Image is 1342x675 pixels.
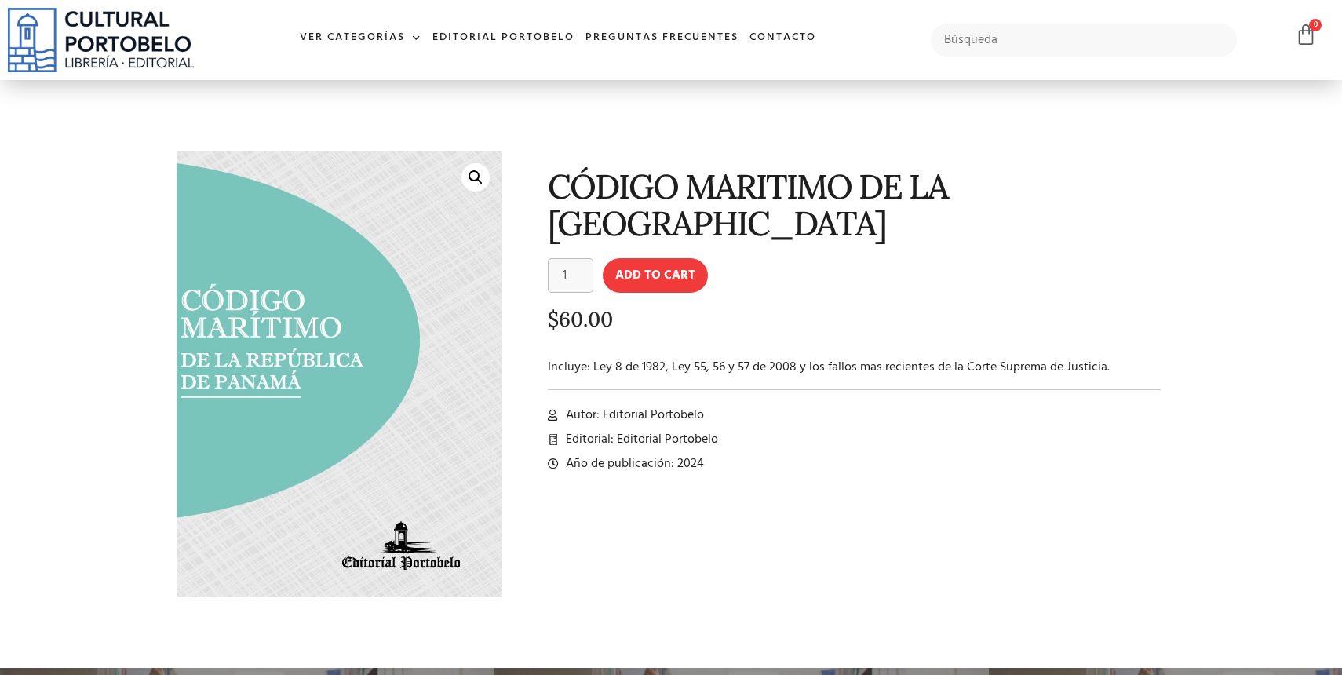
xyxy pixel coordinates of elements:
span: Autor: Editorial Portobelo [562,406,704,425]
span: $ [548,306,559,332]
span: Año de publicación: 2024 [562,454,704,473]
span: Editorial: Editorial Portobelo [562,430,718,449]
a: Editorial Portobelo [427,21,580,55]
a: Contacto [744,21,822,55]
a: Ver Categorías [294,21,427,55]
a: 0 [1295,24,1317,46]
a: 🔍 [461,163,490,192]
input: Búsqueda [931,24,1237,57]
span: 0 [1309,19,1322,31]
bdi: 60.00 [548,306,613,332]
a: Preguntas frecuentes [580,21,744,55]
input: Product quantity [548,258,593,293]
button: Add to cart [603,258,708,293]
h1: CÓDIGO MARITIMO DE LA [GEOGRAPHIC_DATA] [548,168,1161,243]
p: Incluye: Ley 8 de 1982, Ley 55, 56 y 57 de 2008 y los fallos mas recientes de la Corte Suprema de... [548,358,1161,377]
